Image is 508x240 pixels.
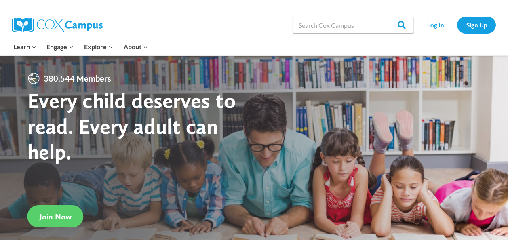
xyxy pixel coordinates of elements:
[27,87,236,164] strong: Every child deserves to read. Every adult can help.
[40,212,72,221] span: Join Now
[8,38,153,55] nav: Primary Navigation
[84,42,113,52] span: Explore
[418,17,453,33] a: Log In
[124,42,148,52] span: About
[13,42,36,52] span: Learn
[293,17,414,33] input: Search Cox Campus
[27,205,84,227] a: Join Now
[46,42,74,52] span: Engage
[457,17,496,33] a: Sign Up
[418,17,496,33] nav: Secondary Navigation
[12,18,103,32] img: Cox Campus
[40,72,114,85] span: 380,544 Members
